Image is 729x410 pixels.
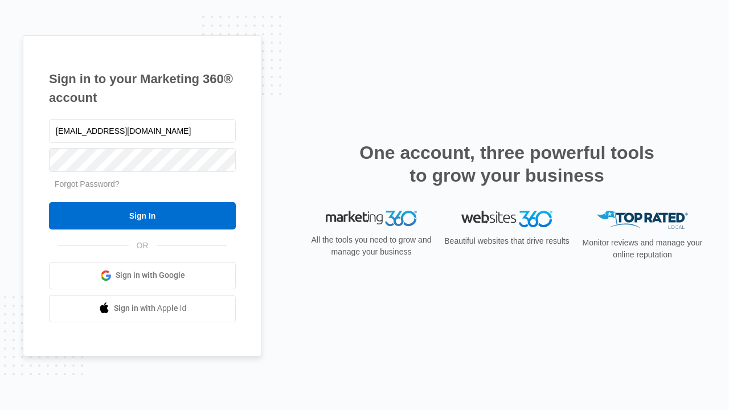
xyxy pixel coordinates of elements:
[114,302,187,314] span: Sign in with Apple Id
[326,211,417,227] img: Marketing 360
[49,119,236,143] input: Email
[55,179,120,188] a: Forgot Password?
[49,262,236,289] a: Sign in with Google
[129,240,157,252] span: OR
[49,69,236,107] h1: Sign in to your Marketing 360® account
[461,211,552,227] img: Websites 360
[116,269,185,281] span: Sign in with Google
[443,235,571,247] p: Beautiful websites that drive results
[49,202,236,229] input: Sign In
[49,295,236,322] a: Sign in with Apple Id
[579,237,706,261] p: Monitor reviews and manage your online reputation
[356,141,658,187] h2: One account, three powerful tools to grow your business
[597,211,688,229] img: Top Rated Local
[308,234,435,258] p: All the tools you need to grow and manage your business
